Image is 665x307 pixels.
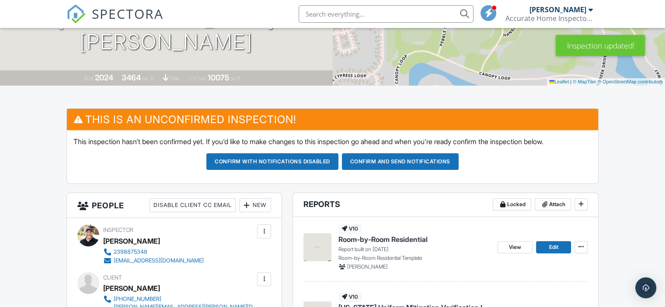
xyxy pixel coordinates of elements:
[598,79,663,84] a: © OpenStreetMap contributors
[67,193,282,218] h3: People
[170,75,180,82] span: slab
[103,274,122,281] span: Client
[103,256,204,265] a: [EMAIL_ADDRESS][DOMAIN_NAME]
[150,198,236,212] div: Disable Client CC Email
[142,75,154,82] span: sq. ft.
[635,277,656,298] div: Open Intercom Messenger
[73,137,592,146] p: This inspection hasn't been confirmed yet. If you'd like to make changes to this inspection go ah...
[92,4,164,23] span: SPECTORA
[103,282,160,295] div: [PERSON_NAME]
[573,79,596,84] a: © MapTiler
[206,153,338,170] button: Confirm with notifications disabled
[114,257,204,264] div: [EMAIL_ADDRESS][DOMAIN_NAME]
[67,109,598,130] h3: This is an Unconfirmed Inspection!
[188,75,206,82] span: Lot Size
[239,198,271,212] div: New
[299,5,474,23] input: Search everything...
[114,296,161,303] div: [PHONE_NUMBER]
[570,79,571,84] span: |
[103,227,133,233] span: Inspector
[66,4,86,24] img: The Best Home Inspection Software - Spectora
[95,73,113,82] div: 2024
[556,35,645,56] div: Inspection updated!
[103,295,255,304] a: [PHONE_NUMBER]
[122,73,141,82] div: 3464
[114,248,147,255] div: 2398875348
[529,5,586,14] div: [PERSON_NAME]
[103,235,160,248] div: [PERSON_NAME]
[342,153,459,170] button: Confirm and send notifications
[208,73,230,82] div: 10075
[231,75,242,82] span: sq.ft.
[549,79,569,84] a: Leaflet
[103,248,204,256] a: 2398875348
[505,14,593,23] div: Accurate Home Inspectors of Florida
[84,75,94,82] span: Built
[66,12,164,30] a: SPECTORA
